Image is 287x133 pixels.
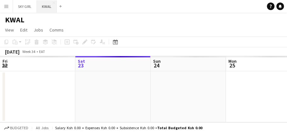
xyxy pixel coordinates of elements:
a: View [3,26,16,34]
span: Week 34 [21,49,37,54]
button: KWAL [37,0,57,13]
span: Budgeted [10,126,28,130]
a: Jobs [31,26,46,34]
span: Jobs [34,27,43,33]
a: Comms [47,26,66,34]
button: SKY GIRL [13,0,37,13]
span: View [5,27,14,33]
span: Comms [49,27,64,33]
span: 22 [2,62,8,69]
span: 25 [227,62,237,69]
a: Edit [18,26,30,34]
button: Budgeted [3,124,29,131]
span: Edit [20,27,27,33]
div: Salary Ksh 0.00 + Expenses Ksh 0.00 + Subsistence Ksh 0.00 = [55,125,202,130]
h1: KWAL [5,15,24,25]
span: All jobs [35,125,50,130]
span: Sun [153,58,161,64]
span: Fri [3,58,8,64]
span: Total Budgeted Ksh 0.00 [157,125,202,130]
span: Sat [78,58,85,64]
div: EAT [39,49,45,54]
div: [DATE] [5,49,20,55]
span: 24 [152,62,161,69]
span: Mon [228,58,237,64]
span: 23 [77,62,85,69]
